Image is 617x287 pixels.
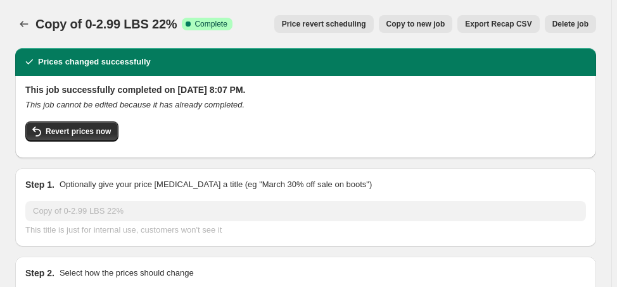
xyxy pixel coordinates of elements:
button: Price change jobs [15,15,33,33]
button: Revert prices now [25,121,118,142]
h2: Step 1. [25,178,54,191]
p: Select how the prices should change [60,267,194,279]
span: Complete [194,19,227,29]
button: Copy to new job [379,15,453,33]
span: Copy to new job [386,19,445,29]
span: This title is just for internal use, customers won't see it [25,225,222,235]
span: Revert prices now [46,126,111,137]
h2: Prices changed successfully [38,56,151,68]
i: This job cannot be edited because it has already completed. [25,100,245,109]
span: Copy of 0-2.99 LBS 22% [35,17,177,31]
button: Export Recap CSV [457,15,539,33]
button: Delete job [545,15,596,33]
span: Export Recap CSV [465,19,531,29]
span: Delete job [552,19,588,29]
button: Price revert scheduling [274,15,374,33]
h2: This job successfully completed on [DATE] 8:07 PM. [25,83,586,96]
h2: Step 2. [25,267,54,279]
span: Price revert scheduling [282,19,366,29]
p: Optionally give your price [MEDICAL_DATA] a title (eg "March 30% off sale on boots") [60,178,372,191]
input: 30% off holiday sale [25,201,586,221]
